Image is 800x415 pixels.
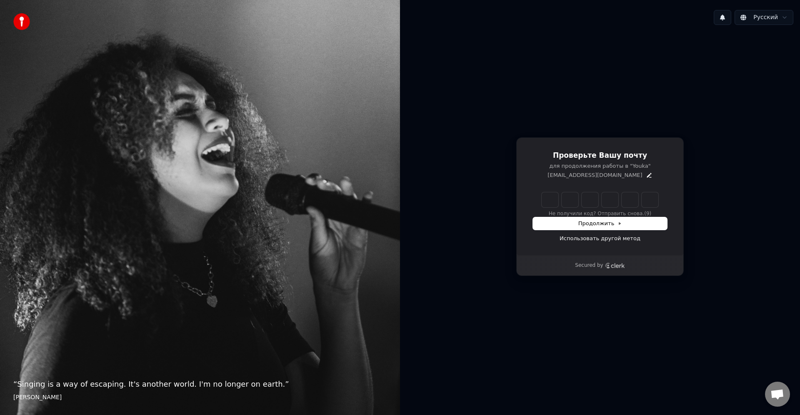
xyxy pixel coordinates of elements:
button: Продолжить [533,217,667,230]
button: Edit [646,172,652,179]
img: youka [13,13,30,30]
input: Enter verification code [542,192,658,207]
p: “ Singing is a way of escaping. It's another world. I'm no longer on earth. ” [13,378,387,390]
p: [EMAIL_ADDRESS][DOMAIN_NAME] [547,171,642,179]
p: для продолжения работы в "Youka" [533,162,667,170]
p: Secured by [575,262,603,269]
a: Clerk logo [605,263,625,268]
a: Открытый чат [765,382,790,407]
a: Использовать другой метод [560,235,640,242]
footer: [PERSON_NAME] [13,393,387,402]
span: Продолжить [578,220,622,227]
h1: Проверьте Вашу почту [533,151,667,161]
